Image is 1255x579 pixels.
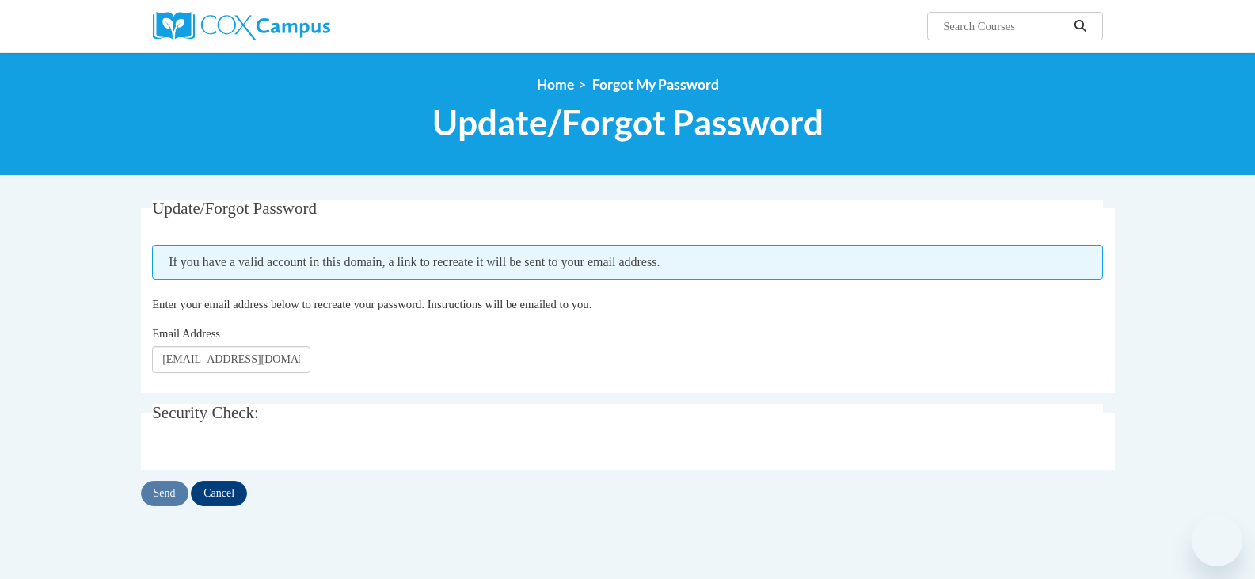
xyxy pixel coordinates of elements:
[592,76,719,93] span: Forgot My Password
[152,199,317,218] span: Update/Forgot Password
[537,76,574,93] a: Home
[153,12,454,40] a: Cox Campus
[941,17,1068,36] input: Search Courses
[152,298,591,310] span: Enter your email address below to recreate your password. Instructions will be emailed to you.
[432,101,823,143] span: Update/Forgot Password
[1192,516,1242,566] iframe: Button to launch messaging window
[1068,17,1092,36] button: Search
[191,481,247,506] input: Cancel
[152,245,1103,280] span: If you have a valid account in this domain, a link to recreate it will be sent to your email addr...
[152,327,220,340] span: Email Address
[152,403,259,422] span: Security Check:
[152,346,310,373] input: Email
[153,12,330,40] img: Cox Campus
